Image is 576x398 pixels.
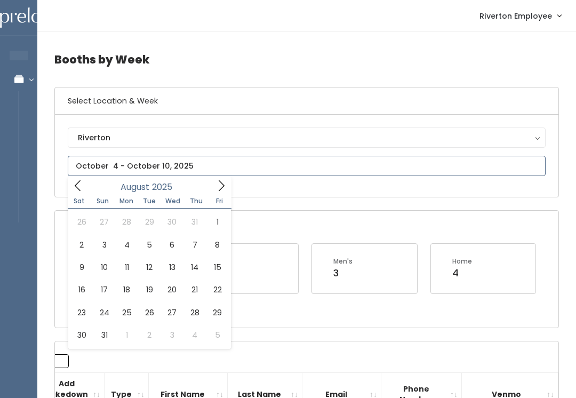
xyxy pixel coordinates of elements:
span: August 19, 2025 [138,278,161,301]
span: August 27, 2025 [161,301,183,324]
span: August 12, 2025 [138,256,161,278]
span: Sat [68,198,91,204]
input: Year [149,180,181,194]
span: August 25, 2025 [116,301,138,324]
span: August 14, 2025 [183,256,206,278]
span: August 29, 2025 [206,301,228,324]
div: Men's [333,257,353,266]
span: August [121,183,149,192]
h4: Booths by Week [54,45,559,74]
span: August 3, 2025 [93,234,115,256]
span: Thu [185,198,208,204]
span: August 30, 2025 [70,324,93,346]
div: 4 [452,266,472,280]
span: August 15, 2025 [206,256,228,278]
div: Riverton [78,132,535,144]
span: September 2, 2025 [138,324,161,346]
span: Riverton Employee [479,10,552,22]
span: July 31, 2025 [183,211,206,233]
span: August 24, 2025 [93,301,115,324]
button: Riverton [68,128,546,148]
span: Tue [138,198,161,204]
span: August 13, 2025 [161,256,183,278]
span: July 30, 2025 [161,211,183,233]
span: September 5, 2025 [206,324,228,346]
span: August 7, 2025 [183,234,206,256]
span: August 21, 2025 [183,278,206,301]
span: Sun [91,198,115,204]
span: August 2, 2025 [70,234,93,256]
span: August 31, 2025 [93,324,115,346]
span: September 1, 2025 [116,324,138,346]
span: August 26, 2025 [138,301,161,324]
span: September 4, 2025 [183,324,206,346]
span: September 3, 2025 [161,324,183,346]
span: August 17, 2025 [93,278,115,301]
span: July 28, 2025 [116,211,138,233]
span: August 10, 2025 [93,256,115,278]
span: August 18, 2025 [116,278,138,301]
span: August 16, 2025 [70,278,93,301]
span: August 28, 2025 [183,301,206,324]
span: August 23, 2025 [70,301,93,324]
span: August 20, 2025 [161,278,183,301]
a: Riverton Employee [469,4,572,27]
span: Mon [115,198,138,204]
div: Home [452,257,472,266]
span: July 27, 2025 [93,211,115,233]
span: August 9, 2025 [70,256,93,278]
div: 3 [333,266,353,280]
span: August 1, 2025 [206,211,228,233]
span: Wed [161,198,185,204]
span: August 4, 2025 [116,234,138,256]
h6: Select Location & Week [55,87,558,115]
span: August 8, 2025 [206,234,228,256]
span: August 22, 2025 [206,278,228,301]
span: July 29, 2025 [138,211,161,233]
span: August 6, 2025 [161,234,183,256]
span: August 5, 2025 [138,234,161,256]
input: October 4 - October 10, 2025 [68,156,546,176]
span: August 11, 2025 [116,256,138,278]
span: Fri [208,198,231,204]
span: July 26, 2025 [70,211,93,233]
